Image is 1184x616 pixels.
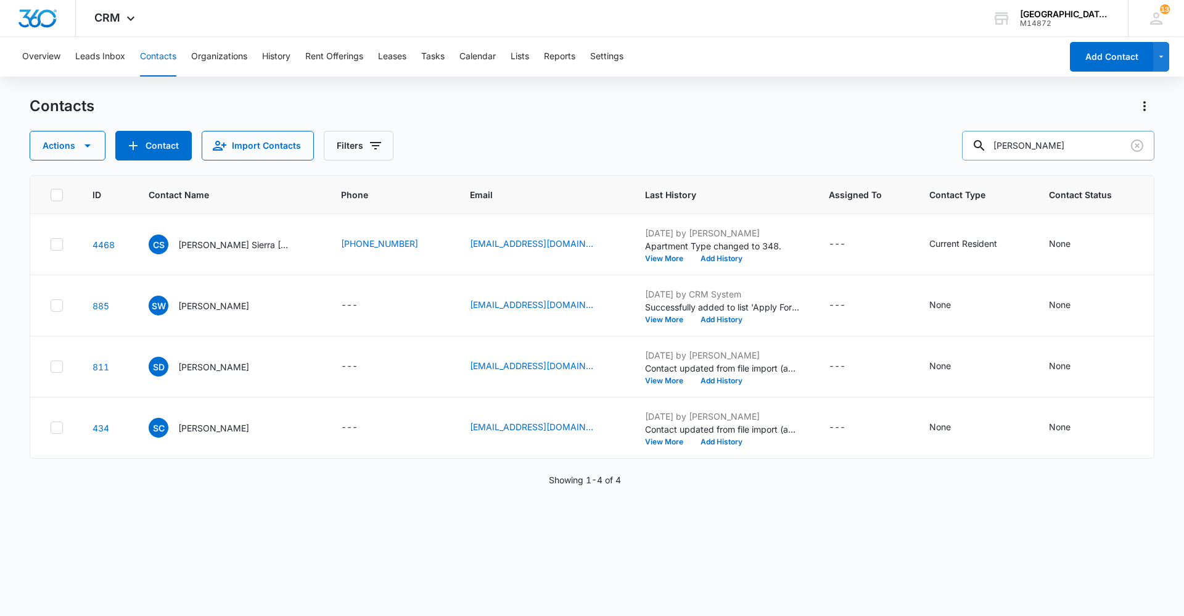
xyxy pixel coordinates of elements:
[1020,9,1110,19] div: account name
[22,37,60,77] button: Overview
[692,255,751,262] button: Add History
[692,377,751,385] button: Add History
[929,359,951,372] div: None
[929,359,973,374] div: Contact Type - None - Select to Edit Field
[341,359,380,374] div: Phone - - Select to Edit Field
[829,188,882,201] span: Assigned To
[459,37,496,77] button: Calendar
[92,239,115,250] a: Navigate to contact details page for Christina Shurtz Sierra Shurtz Shane Shurtz
[1049,298,1093,313] div: Contact Status - None - Select to Edit Field
[149,418,168,438] span: SC
[1135,96,1154,116] button: Actions
[645,316,692,323] button: View More
[929,237,1019,252] div: Contact Type - Current Resident - Select to Edit Field
[341,298,380,313] div: Phone - - Select to Edit Field
[829,359,845,374] div: ---
[929,420,973,435] div: Contact Type - None - Select to Edit Field
[470,420,593,433] a: [EMAIL_ADDRESS][DOMAIN_NAME]
[149,188,294,201] span: Contact Name
[511,37,529,77] button: Lists
[178,238,289,251] p: [PERSON_NAME] Sierra [PERSON_NAME] [PERSON_NAME]
[645,438,692,446] button: View More
[92,188,101,201] span: ID
[1049,188,1112,201] span: Contact Status
[178,360,249,373] p: [PERSON_NAME]
[421,37,445,77] button: Tasks
[30,131,105,160] button: Actions
[1049,420,1071,433] div: None
[149,235,168,254] span: CS
[262,37,290,77] button: History
[1160,4,1170,14] span: 13
[1020,19,1110,28] div: account id
[645,227,799,239] p: [DATE] by [PERSON_NAME]
[1049,359,1071,372] div: None
[645,255,692,262] button: View More
[1049,237,1093,252] div: Contact Status - None - Select to Edit Field
[149,235,311,254] div: Contact Name - Christina Shurtz Sierra Shurtz Shane Shurtz - Select to Edit Field
[1070,42,1153,72] button: Add Contact
[92,301,109,311] a: Navigate to contact details page for Shane Wargo
[341,359,358,374] div: ---
[470,188,598,201] span: Email
[305,37,363,77] button: Rent Offerings
[645,301,799,314] p: Successfully added to list 'Apply Form Submission List'.
[692,316,751,323] button: Add History
[645,188,781,201] span: Last History
[341,237,440,252] div: Phone - (970) 689-8569 - Select to Edit Field
[75,37,125,77] button: Leads Inbox
[378,37,406,77] button: Leases
[692,438,751,446] button: Add History
[645,288,799,301] p: [DATE] by CRM System
[115,131,192,160] button: Add Contact
[645,349,799,362] p: [DATE] by [PERSON_NAME]
[149,357,168,377] span: sd
[30,97,94,115] h1: Contacts
[341,188,422,201] span: Phone
[929,298,973,313] div: Contact Type - None - Select to Edit Field
[341,420,358,435] div: ---
[829,237,845,252] div: ---
[645,362,799,375] p: Contact updated from file import (apply-now-2021-06-03 - PA edit for CRM import (2).csv): -- Firs...
[149,296,271,315] div: Contact Name - Shane Wargo - Select to Edit Field
[829,298,868,313] div: Assigned To - - Select to Edit Field
[929,298,951,311] div: None
[962,131,1154,160] input: Search Contacts
[829,420,868,435] div: Assigned To - - Select to Edit Field
[94,11,120,24] span: CRM
[1049,420,1093,435] div: Contact Status - None - Select to Edit Field
[470,420,615,435] div: Email - scooleyjr@gmail.com - Select to Edit Field
[829,298,845,313] div: ---
[1049,237,1071,250] div: None
[929,420,951,433] div: None
[1160,4,1170,14] div: notifications count
[645,410,799,423] p: [DATE] by [PERSON_NAME]
[341,237,418,250] a: [PHONE_NUMBER]
[470,298,615,313] div: Email - swbuffs@msn.com - Select to Edit Field
[202,131,314,160] button: Import Contacts
[829,237,868,252] div: Assigned To - - Select to Edit Field
[645,239,799,252] p: Apartment Type changed to 348.
[470,237,593,250] a: [EMAIL_ADDRESS][DOMAIN_NAME]
[829,420,845,435] div: ---
[92,423,109,433] a: Navigate to contact details page for Shane Cooley
[470,359,593,372] a: [EMAIL_ADDRESS][DOMAIN_NAME]
[324,131,393,160] button: Filters
[1049,359,1093,374] div: Contact Status - None - Select to Edit Field
[140,37,176,77] button: Contacts
[178,299,249,312] p: [PERSON_NAME]
[191,37,247,77] button: Organizations
[549,473,621,486] p: Showing 1-4 of 4
[149,296,168,315] span: SW
[929,188,1001,201] span: Contact Type
[149,418,271,438] div: Contact Name - Shane Cooley - Select to Edit Field
[829,359,868,374] div: Assigned To - - Select to Edit Field
[341,420,380,435] div: Phone - - Select to Edit Field
[645,377,692,385] button: View More
[149,357,271,377] div: Contact Name - shane deal - Select to Edit Field
[92,362,109,372] a: Navigate to contact details page for shane deal
[341,298,358,313] div: ---
[470,298,593,311] a: [EMAIL_ADDRESS][DOMAIN_NAME]
[1127,136,1147,156] button: Clear
[178,422,249,435] p: [PERSON_NAME]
